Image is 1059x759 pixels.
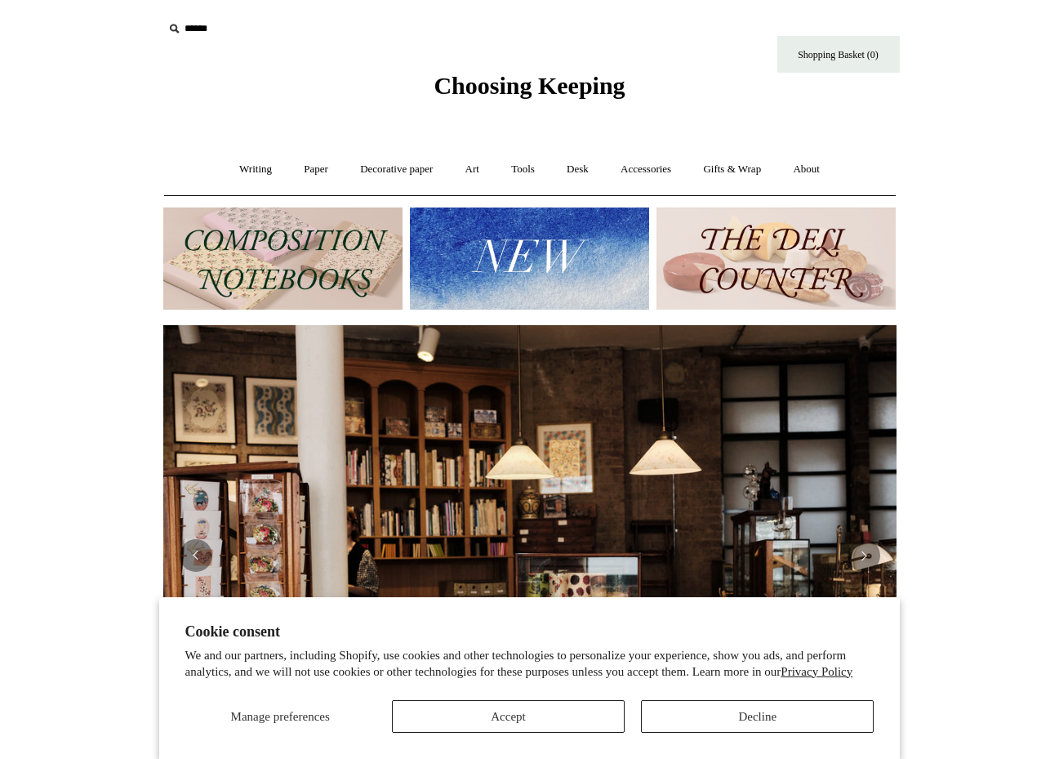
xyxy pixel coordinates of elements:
a: Art [451,148,494,191]
p: We and our partners, including Shopify, use cookies and other technologies to personalize your ex... [185,648,874,680]
button: Accept [392,700,625,733]
a: About [778,148,834,191]
span: Choosing Keeping [434,72,625,99]
button: Decline [641,700,874,733]
button: Manage preferences [185,700,376,733]
span: Manage preferences [231,710,330,723]
a: Privacy Policy [781,665,852,678]
h2: Cookie consent [185,623,874,641]
img: 202302 Composition ledgers.jpg__PID:69722ee6-fa44-49dd-a067-31375e5d54ec [163,208,403,310]
a: Gifts & Wrap [688,148,776,191]
a: Writing [225,148,287,191]
a: Accessories [606,148,686,191]
button: Next [848,539,880,572]
button: Previous [180,539,212,572]
img: New.jpg__PID:f73bdf93-380a-4a35-bcfe-7823039498e1 [410,208,649,310]
a: Decorative paper [345,148,447,191]
img: The Deli Counter [656,208,896,310]
a: Desk [552,148,603,191]
a: Shopping Basket (0) [777,36,900,73]
a: Paper [289,148,343,191]
a: Tools [496,148,550,191]
a: Choosing Keeping [434,85,625,96]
